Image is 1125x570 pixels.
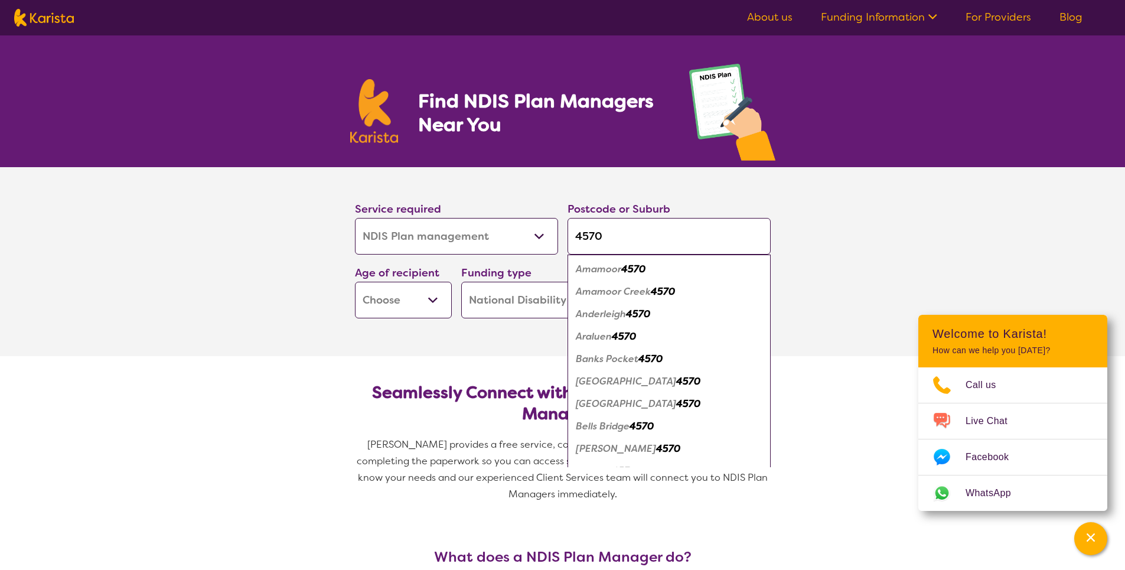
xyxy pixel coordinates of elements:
[576,330,612,343] em: Araluen
[576,398,676,410] em: [GEOGRAPHIC_DATA]
[918,475,1107,511] a: Web link opens in a new tab.
[621,263,645,275] em: 4570
[966,448,1023,466] span: Facebook
[573,415,765,438] div: Bells Bridge 4570
[966,376,1010,394] span: Call us
[573,438,765,460] div: Bollier 4570
[461,266,531,280] label: Funding type
[573,303,765,325] div: Anderleigh 4570
[568,218,771,255] input: Type
[612,330,636,343] em: 4570
[357,438,771,500] span: [PERSON_NAME] provides a free service, connecting you to NDIS Plan Managers and completing the pa...
[573,325,765,348] div: Araluen 4570
[573,348,765,370] div: Banks Pocket 4570
[355,266,439,280] label: Age of recipient
[656,442,680,455] em: 4570
[355,202,441,216] label: Service required
[966,10,1031,24] a: For Providers
[573,370,765,393] div: Beenaam Valley 4570
[576,308,626,320] em: Anderleigh
[576,465,612,477] em: Brooloo
[932,346,1093,356] p: How can we help you [DATE]?
[573,460,765,483] div: Brooloo 4570
[918,367,1107,511] ul: Choose channel
[568,202,670,216] label: Postcode or Suburb
[576,353,638,365] em: Banks Pocket
[576,375,676,387] em: [GEOGRAPHIC_DATA]
[573,393,765,415] div: Bella Creek 4570
[14,9,74,27] img: Karista logo
[689,64,775,167] img: plan-management
[651,285,675,298] em: 4570
[418,89,665,136] h1: Find NDIS Plan Managers Near You
[364,382,761,425] h2: Seamlessly Connect with NDIS-Registered Plan Managers
[350,79,399,143] img: Karista logo
[576,420,630,432] em: Bells Bridge
[576,285,651,298] em: Amamoor Creek
[676,375,700,387] em: 4570
[350,549,775,565] h3: What does a NDIS Plan Manager do?
[1059,10,1082,24] a: Blog
[747,10,793,24] a: About us
[576,263,621,275] em: Amamoor
[918,315,1107,511] div: Channel Menu
[573,281,765,303] div: Amamoor Creek 4570
[612,465,636,477] em: 4570
[1074,522,1107,555] button: Channel Menu
[966,484,1025,502] span: WhatsApp
[576,442,656,455] em: [PERSON_NAME]
[626,308,650,320] em: 4570
[966,412,1022,430] span: Live Chat
[676,398,700,410] em: 4570
[573,258,765,281] div: Amamoor 4570
[638,353,663,365] em: 4570
[630,420,654,432] em: 4570
[932,327,1093,341] h2: Welcome to Karista!
[821,10,937,24] a: Funding Information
